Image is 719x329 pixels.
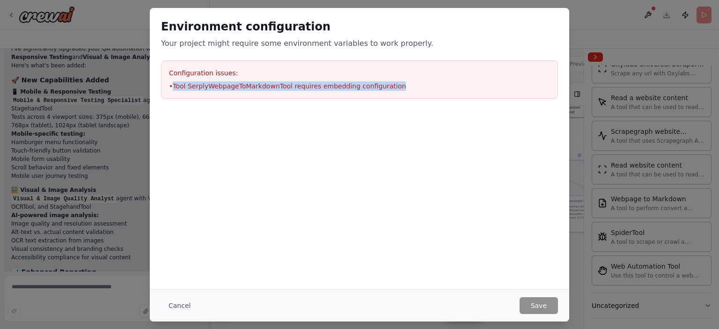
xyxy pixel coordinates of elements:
li: • Tool SerplyWebpageToMarkdownTool requires embedding configuration [169,81,550,91]
h2: Environment configuration [161,19,558,34]
h3: Configuration issues: [169,68,550,78]
button: Cancel [161,297,198,314]
button: Save [520,297,558,314]
p: Your project might require some environment variables to work properly. [161,38,558,49]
